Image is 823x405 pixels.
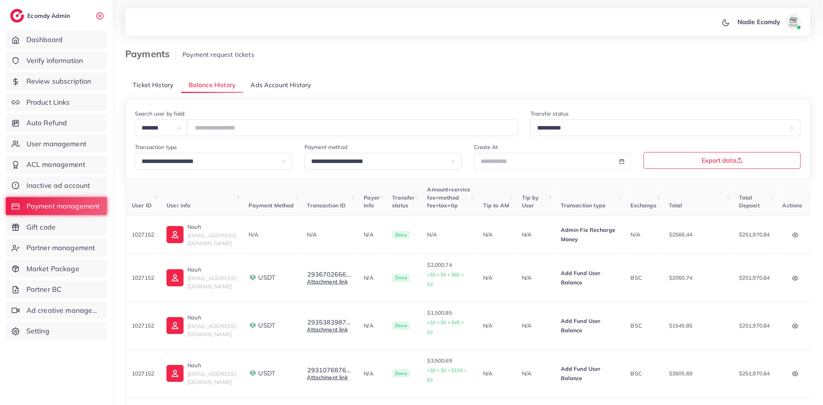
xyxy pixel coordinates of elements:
span: Market Package [26,264,79,274]
a: Product Links [6,93,107,111]
p: $251,970.84 [739,369,770,378]
a: Market Package [6,260,107,278]
div: N/A [427,231,471,238]
a: Auto Refund [6,114,107,132]
span: Ads Account History [251,81,312,89]
img: ic-user-info.36bf1079.svg [166,365,184,382]
span: User info [166,202,190,209]
p: Nouh [187,265,236,274]
a: User management [6,135,107,153]
button: 2936702666... [307,271,352,278]
label: Create At [474,143,498,151]
span: Payment request tickets [182,51,254,58]
span: Payment Method [249,202,294,209]
a: ACL management [6,156,107,174]
p: $3605.69 [669,369,727,378]
div: BSC [631,274,657,282]
label: Payment method [305,143,347,151]
span: Gift code [26,222,56,232]
a: Gift code [6,218,107,236]
p: N/A [522,230,548,239]
p: $251,970.84 [739,230,770,239]
p: 1027152 [132,273,154,282]
span: Tip to AM [483,202,509,209]
span: Done [392,231,410,239]
a: Payment management [6,197,107,215]
span: Payment management [26,201,100,211]
span: USDT [259,273,276,282]
p: N/A [522,273,548,282]
p: $2,000.74 [427,260,471,289]
h3: Payments [125,48,176,60]
a: Nadie Ecomdyavatar [733,14,804,30]
span: Export data [702,157,743,163]
span: Transfer status [392,194,415,209]
span: Ticket History [133,81,173,89]
span: Done [392,369,410,378]
span: Setting [26,326,49,336]
span: Total Deposit [739,194,760,209]
a: logoEcomdy Admin [10,9,72,23]
span: [EMAIL_ADDRESS][DOMAIN_NAME] [187,275,236,289]
span: User ID [132,202,152,209]
img: payment [249,322,257,330]
p: 1027152 [132,230,154,239]
span: USDT [259,321,276,330]
label: Transaction type [135,143,177,151]
a: Attachment link [307,374,348,381]
a: Attachment link [307,278,348,285]
span: [EMAIL_ADDRESS][DOMAIN_NAME] [187,232,236,247]
span: Review subscription [26,76,91,86]
h2: Ecomdy Admin [27,12,72,19]
a: Inactive ad account [6,177,107,195]
span: [EMAIL_ADDRESS][DOMAIN_NAME] [187,323,236,337]
a: Ad creative management [6,302,107,319]
p: Add Fund User Balance [561,364,618,383]
p: Nouh [187,361,236,370]
p: Nouh [187,313,236,322]
span: Payer Info [364,194,380,209]
p: $2060.74 [669,273,727,282]
img: payment [249,370,257,377]
img: ic-user-info.36bf1079.svg [166,226,184,243]
button: 2935383987... [307,319,352,326]
p: $1,500.85 [427,308,471,337]
span: Done [392,274,410,282]
p: Add Fund User Balance [561,316,618,335]
span: Inactive ad account [26,181,90,191]
span: Ad creative management [26,305,101,316]
a: Partner BC [6,281,107,298]
a: Attachment link [307,326,348,333]
p: N/A [364,273,380,282]
small: +$0 + $0 + $105 + $0 [427,368,467,383]
p: N/A [522,321,548,330]
img: ic-user-info.36bf1079.svg [166,317,184,334]
label: Transfer status [531,110,569,117]
span: Auto Refund [26,118,67,128]
span: N/A [631,231,640,238]
p: 1027152 [132,321,154,330]
img: payment [249,274,257,282]
p: N/A [364,230,380,239]
p: Nouh [187,222,236,231]
div: BSC [631,370,657,377]
a: Partner management [6,239,107,257]
p: N/A [483,273,510,282]
span: Done [392,321,410,330]
img: logo [10,9,24,23]
p: $3,500.69 [427,356,471,385]
span: [EMAIL_ADDRESS][DOMAIN_NAME] [187,370,236,385]
p: N/A [483,321,510,330]
img: ic-user-info.36bf1079.svg [166,269,184,286]
div: BSC [631,322,657,330]
span: Actions [783,202,802,209]
a: Dashboard [6,31,107,49]
p: N/A [364,369,380,378]
span: ACL management [26,160,85,170]
span: Transaction ID [307,202,346,209]
a: Verify information [6,52,107,70]
button: 2931076876... [307,366,352,373]
span: Verify information [26,56,83,66]
a: Review subscription [6,72,107,90]
span: N/A [307,231,317,238]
